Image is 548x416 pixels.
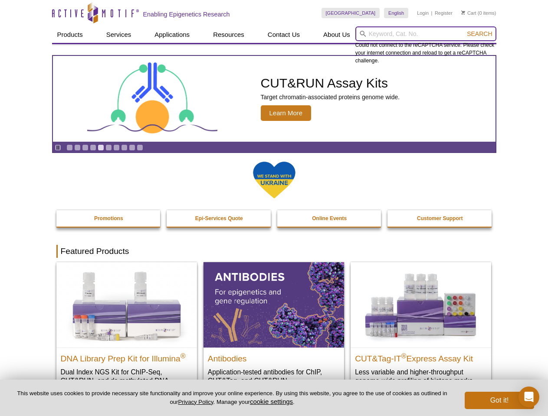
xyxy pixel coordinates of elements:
[461,10,476,16] a: Cart
[208,350,340,363] h2: Antibodies
[461,8,496,18] li: (0 items)
[261,77,400,90] h2: CUT&RUN Assay Kits
[253,161,296,199] img: We Stand With Ukraine
[261,93,400,101] p: Target chromatin-associated proteins genome wide.
[467,30,492,37] span: Search
[461,10,465,15] img: Your Cart
[94,215,123,221] strong: Promotions
[195,215,243,221] strong: Epi-Services Quote
[208,26,249,43] a: Resources
[137,144,143,151] a: Go to slide 10
[113,144,120,151] a: Go to slide 7
[56,245,492,258] h2: Featured Products
[261,105,312,121] span: Learn More
[52,26,88,43] a: Products
[351,262,491,393] a: CUT&Tag-IT® Express Assay Kit CUT&Tag-IT®Express Assay Kit Less variable and higher-throughput ge...
[90,144,96,151] a: Go to slide 4
[180,352,186,359] sup: ®
[66,144,73,151] a: Go to slide 1
[53,56,495,142] a: CUT&RUN Assay Kits CUT&RUN Assay Kits Target chromatin-associated proteins genome wide. Learn More
[431,8,433,18] li: |
[263,26,305,43] a: Contact Us
[129,144,135,151] a: Go to slide 9
[167,210,272,227] a: Epi-Services Quote
[98,144,104,151] a: Go to slide 5
[464,30,495,38] button: Search
[250,398,293,405] button: cookie settings
[465,392,534,409] button: Got it!
[401,352,407,359] sup: ®
[53,56,495,142] article: CUT&RUN Assay Kits
[143,10,230,18] h2: Enabling Epigenetics Research
[435,10,453,16] a: Register
[178,399,213,405] a: Privacy Policy
[74,144,81,151] a: Go to slide 2
[82,144,89,151] a: Go to slide 3
[312,215,347,221] strong: Online Events
[355,367,487,385] p: Less variable and higher-throughput genome-wide profiling of histone marks​.
[355,350,487,363] h2: CUT&Tag-IT Express Assay Kit
[14,390,450,406] p: This website uses cookies to provide necessary site functionality and improve your online experie...
[87,59,217,139] img: CUT&RUN Assay Kits
[351,262,491,347] img: CUT&Tag-IT® Express Assay Kit
[318,26,355,43] a: About Us
[322,8,380,18] a: [GEOGRAPHIC_DATA]
[518,387,539,407] div: Open Intercom Messenger
[56,262,197,402] a: DNA Library Prep Kit for Illumina DNA Library Prep Kit for Illumina® Dual Index NGS Kit for ChIP-...
[208,367,340,385] p: Application-tested antibodies for ChIP, CUT&Tag, and CUT&RUN.
[56,262,197,347] img: DNA Library Prep Kit for Illumina
[203,262,344,393] a: All Antibodies Antibodies Application-tested antibodies for ChIP, CUT&Tag, and CUT&RUN.
[61,367,193,394] p: Dual Index NGS Kit for ChIP-Seq, CUT&RUN, and ds methylated DNA assays.
[61,350,193,363] h2: DNA Library Prep Kit for Illumina
[149,26,195,43] a: Applications
[387,210,492,227] a: Customer Support
[277,210,382,227] a: Online Events
[417,215,463,221] strong: Customer Support
[105,144,112,151] a: Go to slide 6
[203,262,344,347] img: All Antibodies
[121,144,128,151] a: Go to slide 8
[55,144,61,151] a: Toggle autoplay
[355,26,496,65] div: Could not connect to the reCAPTCHA service. Please check your internet connection and reload to g...
[384,8,408,18] a: English
[355,26,496,41] input: Keyword, Cat. No.
[417,10,429,16] a: Login
[101,26,137,43] a: Services
[56,210,161,227] a: Promotions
